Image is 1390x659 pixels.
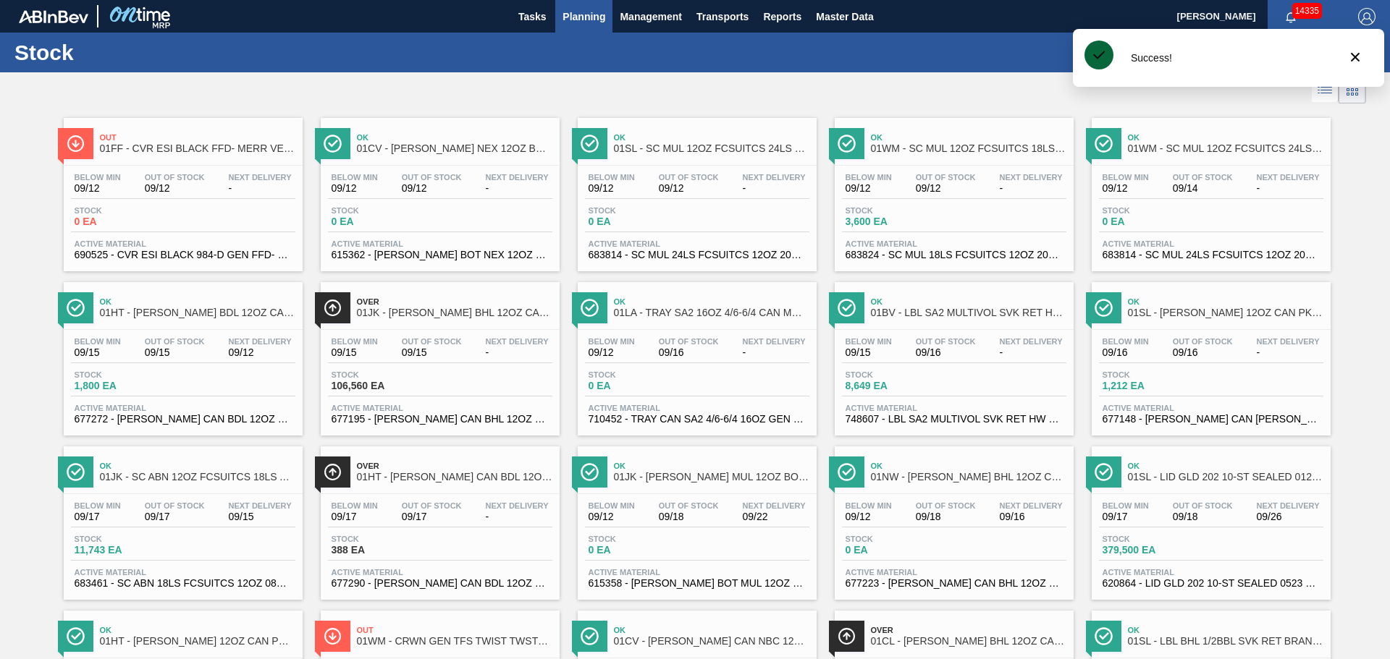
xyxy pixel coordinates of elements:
[324,135,342,153] img: Ícone
[846,250,1063,260] span: 683824 - SC MUL 18LS FCSUITCS 12OZ 2025 SUMMER PR
[846,545,947,556] span: 0 EA
[743,173,806,182] span: Next Delivery
[871,143,1066,154] span: 01WM - SC MUL 12OZ FCSUITCS 18LS CAN SLEEK SUMMER PROMO
[1095,627,1113,645] img: Ícone
[846,511,892,522] span: 09/12
[486,347,549,358] span: -
[589,568,806,577] span: Active Material
[1257,173,1320,182] span: Next Delivery
[402,183,462,194] span: 09/12
[589,206,690,215] span: Stock
[1103,216,1204,227] span: 0 EA
[229,501,292,510] span: Next Delivery
[589,337,635,346] span: Below Min
[589,250,806,260] span: 683814 - SC MUL 24LS FCSUITCS 12OZ 2025 SUMMER P
[916,347,976,358] span: 09/16
[846,380,947,391] span: 8,649 EA
[1103,578,1320,589] span: 620864 - LID GLD 202 10-ST SEALED 0523 GLD MCC 06
[589,535,690,543] span: Stock
[145,511,205,522] span: 09/17
[310,107,567,271] a: ÍconeOk01CV - [PERSON_NAME] NEX 12OZ BOT SNUG 12/12 12OZ BOTBelow Min09/12Out Of Stock09/12Next D...
[229,511,292,522] span: 09/15
[589,545,690,556] span: 0 EA
[567,435,824,600] a: ÍconeOk01JK - [PERSON_NAME] MUL 12OZ BOT WRAP BSKT 6/12 BOT PKBelow Min09/12Out Of Stock09/18Next...
[1103,370,1204,379] span: Stock
[332,404,549,412] span: Active Material
[1128,462,1323,470] span: Ok
[581,135,599,153] img: Ícone
[357,307,552,318] span: 01JK - CARR BHL 12OZ CAN CAN PK 12/12 CAN OUTDOOR
[1103,511,1149,522] span: 09/17
[659,511,719,522] span: 09/18
[916,173,976,182] span: Out Of Stock
[14,44,231,61] h1: Stock
[614,133,809,142] span: Ok
[1257,511,1320,522] span: 09/26
[1000,347,1063,358] span: -
[614,462,809,470] span: Ok
[75,173,121,182] span: Below Min
[1103,206,1204,215] span: Stock
[916,511,976,522] span: 09/18
[1103,545,1204,556] span: 379,500 EA
[100,307,295,318] span: 01HT - CARR BDL 12OZ CAN TWNSTK 30/12 CAN NFL-GENERIC SHIELD
[824,107,1081,271] a: ÍconeOk01WM - SC MUL 12OZ FCSUITCS 18LS CAN SLEEK SUMMER PROMOBelow Min09/12Out Of Stock09/12Next...
[324,463,342,481] img: Ícone
[1103,404,1320,412] span: Active Material
[1173,347,1233,358] span: 09/16
[229,183,292,194] span: -
[402,511,462,522] span: 09/17
[1173,511,1233,522] span: 09/18
[1103,250,1320,260] span: 683814 - SC MUL 24LS FCSUITCS 12OZ 2025 SUMMER P
[846,239,1063,248] span: Active Material
[1081,271,1338,435] a: ÍconeOk01SL - [PERSON_NAME] 12OZ CAN PK 12/12 MILITARY PROMOBelow Min09/16Out Of Stock09/16Next D...
[145,347,205,358] span: 09/15
[332,239,549,248] span: Active Material
[75,216,176,227] span: 0 EA
[1081,435,1338,600] a: ÍconeOk01SL - LID GLD 202 10-ST SEALED 0121 GLD BALL 0Below Min09/17Out Of Stock09/18Next Deliver...
[75,206,176,215] span: Stock
[1000,173,1063,182] span: Next Delivery
[846,206,947,215] span: Stock
[75,250,292,260] span: 690525 - CVR ESI BLACK 984-D GEN FFD- MERR VERSIO
[824,435,1081,600] a: ÍconeOk01NW - [PERSON_NAME] BHL 12OZ CAN TWNSTK 30/12 CAN CAN OUTDOOR PROMOBelow Min09/12Out Of S...
[1358,8,1376,25] img: Logout
[846,568,1063,577] span: Active Material
[614,636,809,647] span: 01CV - CARR CAN NBC 12OZ CAN PK 4/12 SLEEK 0723
[1103,380,1204,391] span: 1,212 EA
[743,183,806,194] span: -
[871,626,1066,634] span: Over
[100,462,295,470] span: Ok
[589,578,806,589] span: 615358 - CARR BOT MUL 12OZ BSKT 6/12 12OZ BOT 092
[1103,183,1149,194] span: 09/12
[1128,143,1323,154] span: 01WM - SC MUL 12OZ FCSUITCS 24LS CAN SLEEK SUMMER PROMO
[846,337,892,346] span: Below Min
[332,535,433,543] span: Stock
[75,183,121,194] span: 09/12
[324,627,342,645] img: Ícone
[486,501,549,510] span: Next Delivery
[614,297,809,306] span: Ok
[581,463,599,481] img: Ícone
[53,435,310,600] a: ÍconeOk01JK - SC ABN 12OZ FCSUITCS 18LS AQUEOUS COATINGBelow Min09/17Out Of Stock09/17Next Delive...
[1000,183,1063,194] span: -
[916,501,976,510] span: Out Of Stock
[659,183,719,194] span: 09/12
[763,8,801,25] span: Reports
[357,636,552,647] span: 01WM - CRWN GEN TFS TWIST TWSTOFF 75# 2-COLR PRICKLY PEAR CACTUS
[620,8,682,25] span: Management
[332,370,433,379] span: Stock
[75,501,121,510] span: Below Min
[332,347,378,358] span: 09/15
[614,307,809,318] span: 01LA - TRAY SA2 16OZ 4/6-6/4 CAN MW 1986-D
[1128,297,1323,306] span: Ok
[589,239,806,248] span: Active Material
[1103,568,1320,577] span: Active Material
[1103,501,1149,510] span: Below Min
[659,501,719,510] span: Out Of Stock
[100,636,295,647] span: 01HT - CARR BUD 12OZ CAN PK 12/12 MILITARY PROMO
[310,271,567,435] a: ÍconeOver01JK - [PERSON_NAME] BHL 12OZ CAN CAN PK 12/12 CAN OUTDOORBelow Min09/15Out Of Stock09/1...
[357,133,552,142] span: Ok
[332,206,433,215] span: Stock
[1257,337,1320,346] span: Next Delivery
